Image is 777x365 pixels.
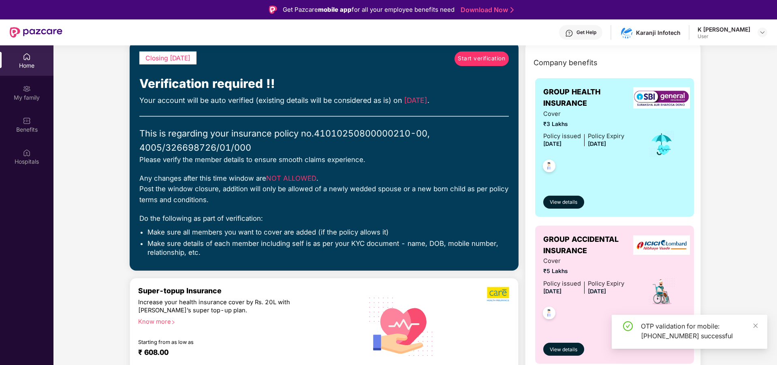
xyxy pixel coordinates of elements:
span: NOT ALLOWED [266,174,316,182]
li: Make sure details of each member including self is as per your KYC document - name, DOB, mobile n... [147,239,509,257]
div: User [698,33,750,40]
span: Cover [543,256,624,266]
img: svg+xml;base64,PHN2ZyBpZD0iSG9tZSIgeG1sbnM9Imh0dHA6Ly93d3cudzMub3JnLzIwMDAvc3ZnIiB3aWR0aD0iMjAiIG... [23,53,31,61]
div: Policy issued [543,132,581,141]
div: Your account will be auto verified (existing details will be considered as is) on . [139,95,509,106]
span: ₹3 Lakhs [543,120,624,129]
img: svg+xml;base64,PHN2ZyBpZD0iQmVuZWZpdHMiIHhtbG5zPSJodHRwOi8vd3d3LnczLm9yZy8yMDAwL3N2ZyIgd2lkdGg9Ij... [23,117,31,125]
div: Know more [138,318,350,324]
span: Start verification [458,54,505,63]
img: New Pazcare Logo [10,27,62,38]
span: GROUP ACCIDENTAL INSURANCE [543,234,638,257]
span: check-circle [623,321,633,331]
span: ₹5 Lakhs [543,267,624,276]
span: Closing [DATE] [145,54,190,62]
img: svg+xml;base64,PHN2ZyBpZD0iSG9zcGl0YWxzIiB4bWxucz0iaHR0cDovL3d3dy53My5vcmcvMjAwMC9zdmciIHdpZHRoPS... [23,149,31,157]
span: right [171,320,175,324]
div: Super-topup Insurance [138,286,355,295]
div: Policy Expiry [588,279,624,288]
img: svg+xml;base64,PHN2ZyB3aWR0aD0iMjAiIGhlaWdodD0iMjAiIHZpZXdCb3g9IjAgMCAyMCAyMCIgZmlsbD0ibm9uZSIgeG... [23,85,31,93]
span: [DATE] [588,288,606,295]
img: b5dec4f62d2307b9de63beb79f102df3.png [487,286,510,302]
div: Increase your health insurance cover by Rs. 20L with [PERSON_NAME]’s super top-up plan. [138,299,320,314]
img: karanji%20logo.png [621,27,632,38]
span: [DATE] [588,141,606,147]
button: View details [543,343,584,356]
span: close [753,323,758,329]
span: [DATE] [404,96,427,105]
span: View details [550,199,577,206]
span: Company benefits [534,57,598,68]
div: Do the following as part of verification: [139,213,509,224]
div: ₹ 608.00 [138,348,347,358]
img: svg+xml;base64,PHN2ZyBpZD0iSGVscC0zMngzMiIgeG1sbnM9Imh0dHA6Ly93d3cudzMub3JnLzIwMDAvc3ZnIiB3aWR0aD... [565,29,573,37]
img: insurerLogo [633,87,690,109]
img: svg+xml;base64,PHN2ZyB4bWxucz0iaHR0cDovL3d3dy53My5vcmcvMjAwMC9zdmciIHdpZHRoPSI0OC45NDMiIGhlaWdodD... [539,157,559,177]
div: Please verify the member details to ensure smooth claims experience. [139,154,509,165]
div: K [PERSON_NAME] [698,26,750,33]
img: icon [648,277,676,306]
img: svg+xml;base64,PHN2ZyBpZD0iRHJvcGRvd24tMzJ4MzIiIHhtbG5zPSJodHRwOi8vd3d3LnczLm9yZy8yMDAwL3N2ZyIgd2... [759,29,766,36]
div: Verification required !! [139,74,509,93]
div: OTP validation for mobile: [PHONE_NUMBER] successful [641,321,758,341]
a: Start verification [455,51,509,66]
img: insurerLogo [633,235,690,255]
span: GROUP HEALTH INSURANCE [543,86,638,109]
span: [DATE] [543,288,561,295]
img: icon [649,131,675,158]
div: Get Pazcare for all your employee benefits need [283,5,455,15]
img: Logo [269,6,277,14]
span: [DATE] [543,141,561,147]
button: View details [543,196,584,209]
div: Policy Expiry [588,132,624,141]
div: This is regarding your insurance policy no. 41010250800000210-00, 4005/326698726/01/000 [139,126,509,154]
span: View details [550,346,577,354]
div: Karanji Infotech [636,29,681,36]
img: Stroke [510,6,514,14]
div: Get Help [576,29,596,36]
div: Policy issued [543,279,581,288]
span: Cover [543,109,624,119]
div: Starting from as low as [138,339,321,345]
img: svg+xml;base64,PHN2ZyB4bWxucz0iaHR0cDovL3d3dy53My5vcmcvMjAwMC9zdmciIHdpZHRoPSI0OC45NDMiIGhlaWdodD... [539,304,559,324]
li: Make sure all members you want to cover are added (if the policy allows it) [147,228,509,237]
a: Download Now [461,6,511,14]
div: Any changes after this time window are . Post the window closure, addition will only be allowed o... [139,173,509,205]
strong: mobile app [318,6,352,13]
